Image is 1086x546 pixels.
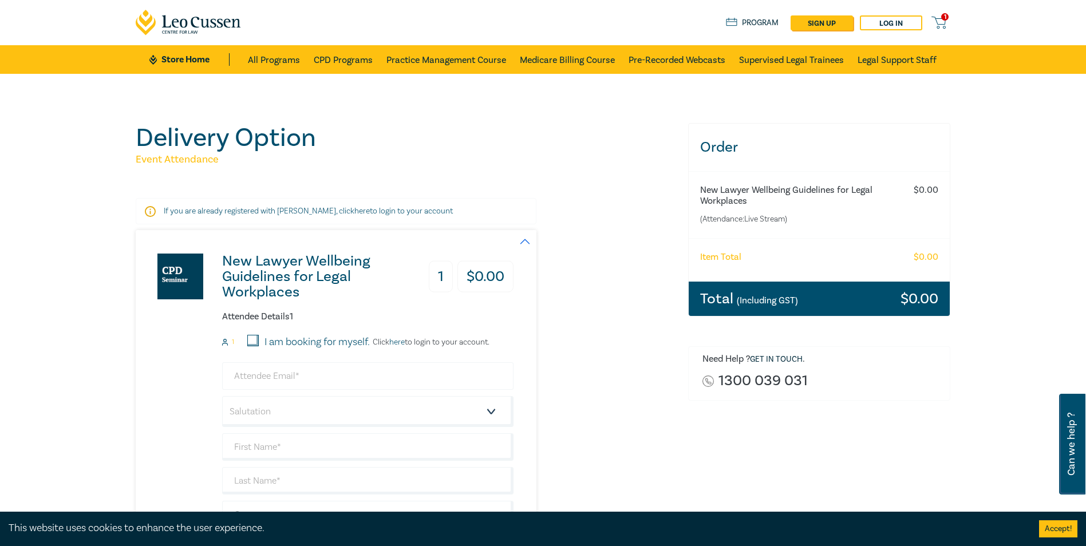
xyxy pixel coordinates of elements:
[941,13,949,21] span: 1
[700,252,741,263] h6: Item Total
[750,354,803,365] a: Get in touch
[858,45,937,74] a: Legal Support Staff
[791,15,853,30] a: sign up
[429,261,453,292] h3: 1
[860,15,922,30] a: Log in
[264,335,370,350] label: I am booking for myself.
[370,338,489,347] p: Click to login to your account.
[739,45,844,74] a: Supervised Legal Trainees
[222,467,514,494] input: Last Name*
[737,295,798,306] small: (Including GST)
[700,185,893,207] h6: New Lawyer Wellbeing Guidelines for Legal Workplaces
[1066,401,1077,488] span: Can we help ?
[222,362,514,390] input: Attendee Email*
[629,45,725,74] a: Pre-Recorded Webcasts
[222,254,410,300] h3: New Lawyer Wellbeing Guidelines for Legal Workplaces
[222,501,514,528] input: Company
[726,17,779,29] a: Program
[689,124,950,171] h3: Order
[1039,520,1077,537] button: Accept cookies
[389,337,405,347] a: here
[136,123,674,153] h1: Delivery Option
[914,185,938,196] h6: $ 0.00
[457,261,514,292] h3: $ 0.00
[157,254,203,299] img: New Lawyer Wellbeing Guidelines for Legal Workplaces
[164,205,508,217] p: If you are already registered with [PERSON_NAME], click to login to your account
[354,206,370,216] a: here
[718,373,808,389] a: 1300 039 031
[520,45,615,74] a: Medicare Billing Course
[700,213,893,225] small: (Attendance: Live Stream )
[901,291,938,306] h3: $ 0.00
[314,45,373,74] a: CPD Programs
[232,338,234,346] small: 1
[9,521,1022,536] div: This website uses cookies to enhance the user experience.
[702,354,942,365] h6: Need Help ? .
[222,433,514,461] input: First Name*
[248,45,300,74] a: All Programs
[914,252,938,263] h6: $ 0.00
[386,45,506,74] a: Practice Management Course
[149,53,229,66] a: Store Home
[136,153,674,167] h5: Event Attendance
[222,311,514,322] h6: Attendee Details 1
[700,291,798,306] h3: Total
